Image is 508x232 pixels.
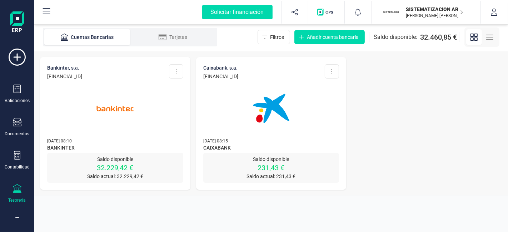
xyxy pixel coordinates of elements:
[203,173,339,180] p: Saldo actual: 231,43 €
[406,6,463,13] p: SISTEMATIZACION ARQUITECTONICA EN REFORMAS SL
[258,30,290,44] button: Filtros
[5,164,30,170] div: Contabilidad
[203,64,238,71] p: CAIXABANK, S.A.
[47,73,82,80] p: [FINANCIAL_ID]
[144,34,201,41] div: Tarjetas
[59,34,116,41] div: Cuentas Bancarias
[203,163,339,173] p: 231,43 €
[203,73,238,80] p: [FINANCIAL_ID]
[383,4,399,20] img: SI
[317,9,336,16] img: Logo de OPS
[47,163,183,173] p: 32.229,42 €
[47,138,72,143] span: [DATE] 08:10
[420,32,457,42] span: 32.460,85 €
[202,5,273,19] div: Solicitar financiación
[313,1,340,24] button: Logo de OPS
[380,1,472,24] button: SISISTEMATIZACION ARQUITECTONICA EN REFORMAS SL[PERSON_NAME] [PERSON_NAME]
[9,197,26,203] div: Tesorería
[203,156,339,163] p: Saldo disponible
[270,34,284,41] span: Filtros
[47,144,183,153] span: BANKINTER
[47,173,183,180] p: Saldo actual: 32.229,42 €
[10,11,24,34] img: Logo Finanedi
[307,34,359,41] span: Añadir cuenta bancaria
[294,30,365,44] button: Añadir cuenta bancaria
[47,156,183,163] p: Saldo disponible
[5,98,30,104] div: Validaciones
[5,131,30,137] div: Documentos
[374,33,417,41] span: Saldo disponible:
[406,13,463,19] p: [PERSON_NAME] [PERSON_NAME]
[203,144,339,153] span: CAIXABANK
[194,1,281,24] button: Solicitar financiación
[203,138,228,143] span: [DATE] 08:15
[47,64,82,71] p: BANKINTER, S.A.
